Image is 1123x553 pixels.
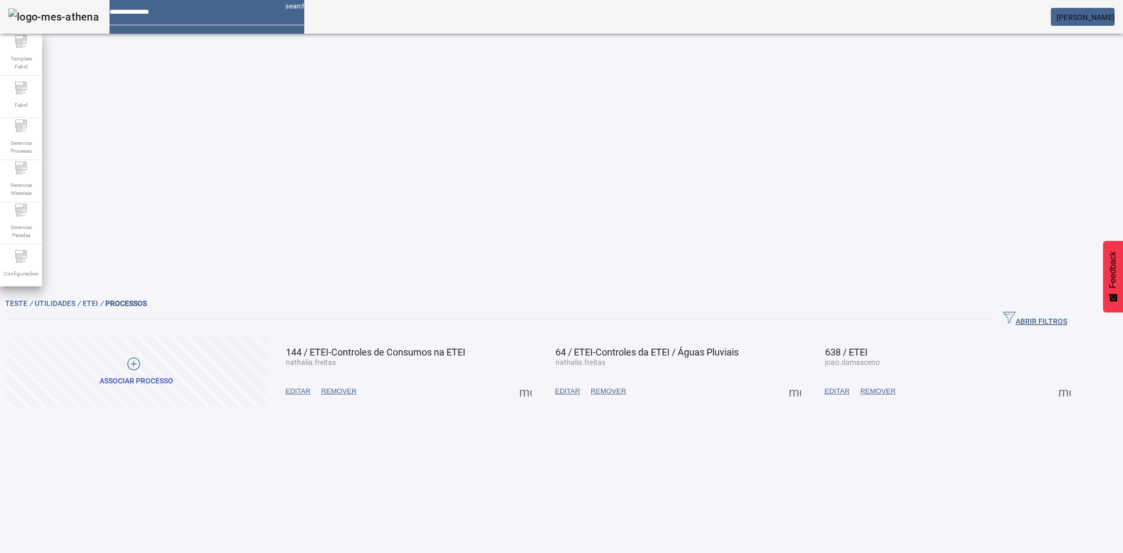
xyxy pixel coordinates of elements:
img: logo-mes-athena [8,8,99,25]
span: 64 / ETEI-Controles da ETEI / Águas Pluviais [555,347,739,358]
span: Utilidades [35,299,83,308]
button: Mais [786,382,804,401]
em: / [29,299,33,308]
button: Mais [1055,382,1074,401]
div: ASSOCIAR PROCESSO [100,376,173,387]
span: [PERSON_NAME] [1057,13,1115,22]
span: joao.damasceno [825,358,880,367]
span: Gerenciar Paradas [5,220,37,242]
span: nathalia.freitas [286,358,336,367]
span: Gerenciar Materiais [5,178,37,200]
button: EDITAR [819,382,855,401]
span: 144 / ETEI-Controles de Consumos na ETEI [286,347,465,358]
span: Template Fabril [5,52,37,74]
button: ABRIR FILTROS [995,310,1076,329]
span: nathalia.freitas [555,358,605,367]
button: EDITAR [280,382,316,401]
span: ABRIR FILTROS [1003,311,1067,327]
em: / [100,299,103,308]
span: PROCESSOS [105,299,147,308]
span: REMOVER [860,386,896,397]
span: REMOVER [321,386,356,397]
span: Fabril [12,98,31,112]
span: EDITAR [285,386,311,397]
button: REMOVER [855,382,901,401]
span: Teste [5,299,35,308]
button: ASSOCIAR PROCESSO [5,337,267,408]
button: EDITAR [550,382,585,401]
span: EDITAR [555,386,580,397]
button: REMOVER [585,382,631,401]
button: REMOVER [316,382,362,401]
span: Gerenciar Processo [5,136,37,158]
button: Feedback - Mostrar pesquisa [1103,241,1123,312]
button: Mais [516,382,535,401]
span: EDITAR [824,386,850,397]
em: / [77,299,81,308]
span: Configurações [1,266,42,281]
span: Feedback [1108,251,1118,288]
span: 638 / ETEI [825,347,868,358]
span: ETEI [83,299,105,308]
span: REMOVER [591,386,626,397]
